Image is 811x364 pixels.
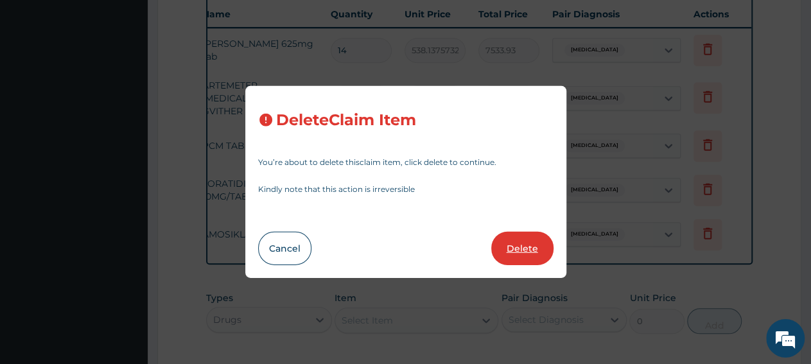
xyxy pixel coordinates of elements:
div: Minimize live chat window [211,6,241,37]
textarea: Type your message and hit 'Enter' [6,234,245,279]
p: Kindly note that this action is irreversible [258,186,554,193]
img: d_794563401_company_1708531726252_794563401 [24,64,52,96]
span: We're online! [74,103,177,233]
div: Chat with us now [67,72,216,89]
button: Cancel [258,232,311,265]
p: You’re about to delete this claim item , click delete to continue. [258,159,554,166]
button: Delete [491,232,554,265]
h3: Delete Claim Item [276,112,416,129]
